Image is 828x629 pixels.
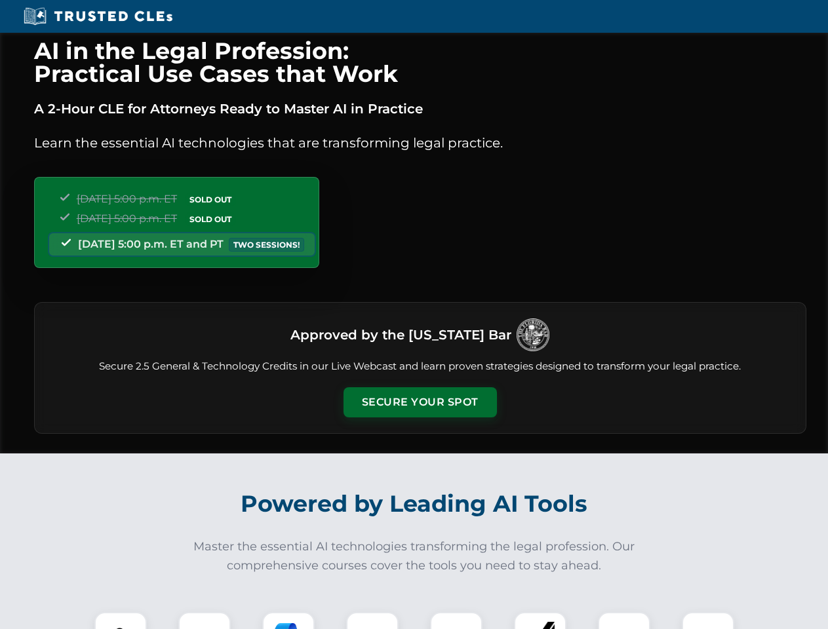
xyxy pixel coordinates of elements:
h1: AI in the Legal Profession: Practical Use Cases that Work [34,39,806,85]
span: SOLD OUT [185,193,236,206]
p: Master the essential AI technologies transforming the legal profession. Our comprehensive courses... [185,537,644,575]
h3: Approved by the [US_STATE] Bar [290,323,511,347]
span: [DATE] 5:00 p.m. ET [77,212,177,225]
span: [DATE] 5:00 p.m. ET [77,193,177,205]
img: Logo [517,318,549,351]
img: Trusted CLEs [20,7,176,26]
p: Secure 2.5 General & Technology Credits in our Live Webcast and learn proven strategies designed ... [50,359,790,374]
button: Secure Your Spot [344,387,497,417]
h2: Powered by Leading AI Tools [51,481,778,527]
span: SOLD OUT [185,212,236,226]
p: A 2-Hour CLE for Attorneys Ready to Master AI in Practice [34,98,806,119]
p: Learn the essential AI technologies that are transforming legal practice. [34,132,806,153]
